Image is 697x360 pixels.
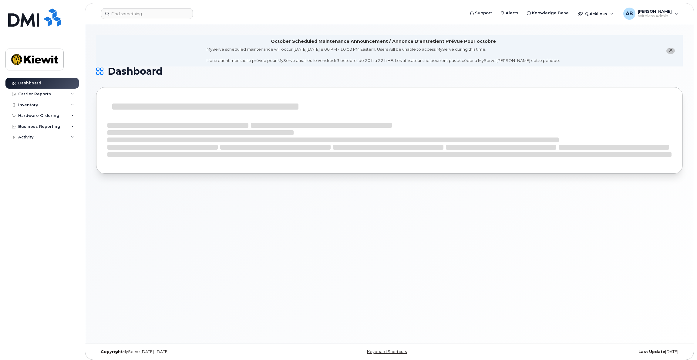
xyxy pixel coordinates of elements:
a: Keyboard Shortcuts [367,349,407,354]
button: close notification [666,48,675,54]
strong: Last Update [638,349,665,354]
div: MyServe [DATE]–[DATE] [96,349,292,354]
span: Dashboard [108,67,163,76]
strong: Copyright [101,349,123,354]
div: [DATE] [487,349,683,354]
div: MyServe scheduled maintenance will occur [DATE][DATE] 8:00 PM - 10:00 PM Eastern. Users will be u... [207,46,560,63]
div: October Scheduled Maintenance Announcement / Annonce D'entretient Prévue Pour octobre [271,38,496,45]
